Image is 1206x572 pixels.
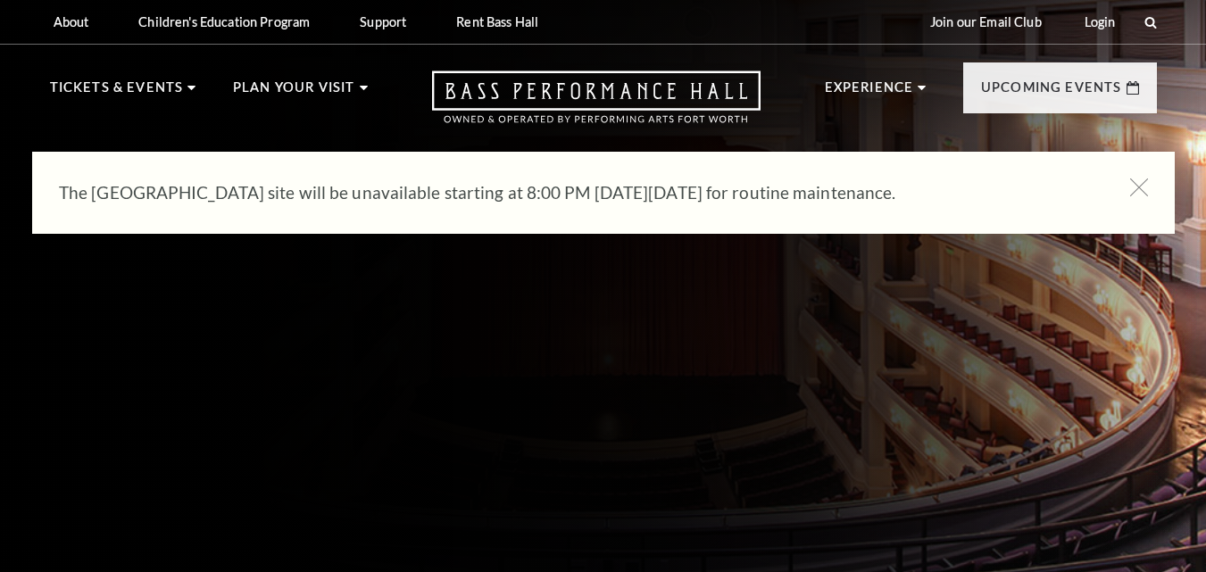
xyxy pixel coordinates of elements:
p: Tickets & Events [50,77,184,109]
p: Plan Your Visit [233,77,355,109]
p: The [GEOGRAPHIC_DATA] site will be unavailable starting at 8:00 PM [DATE][DATE] for routine maint... [59,178,1094,207]
p: Rent Bass Hall [456,14,538,29]
p: Children's Education Program [138,14,310,29]
p: About [54,14,89,29]
p: Experience [825,77,914,109]
p: Upcoming Events [981,77,1122,109]
p: Support [360,14,406,29]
